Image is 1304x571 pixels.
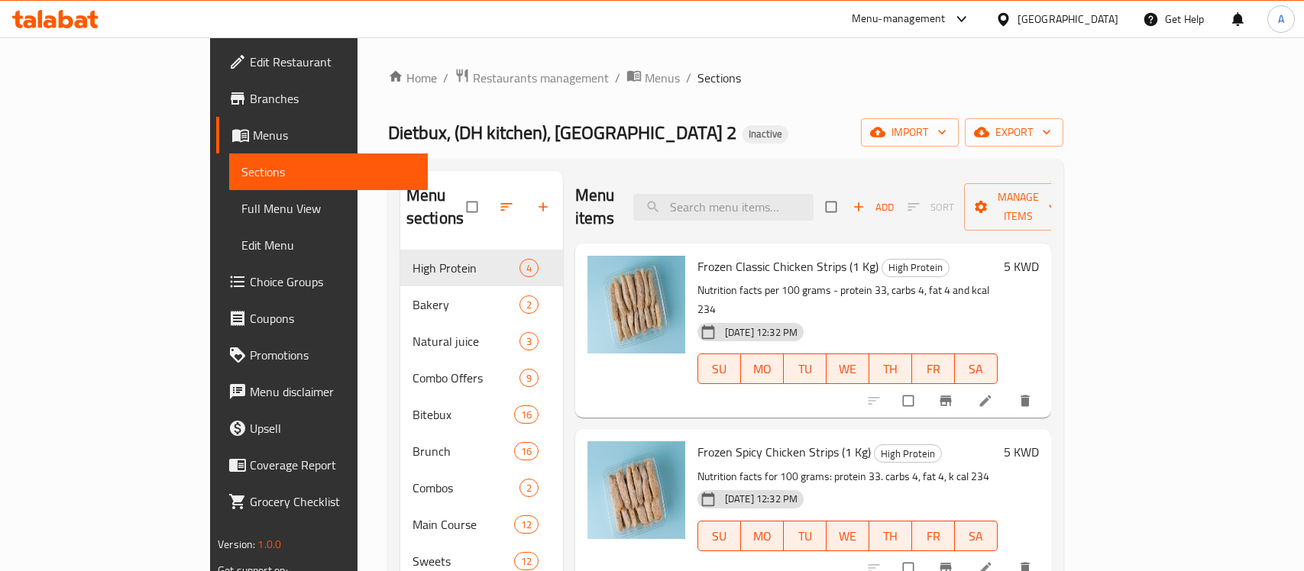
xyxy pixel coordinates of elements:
span: WE [833,525,863,547]
button: FR [912,353,955,384]
span: A [1278,11,1284,27]
span: TH [875,358,906,380]
span: Bitebux [413,405,514,424]
a: Coverage Report [216,447,428,483]
div: items [514,515,539,534]
div: items [519,479,539,497]
button: export [965,118,1063,147]
span: Combo Offers [413,369,519,387]
span: TU [790,358,820,380]
a: Restaurants management [455,68,609,88]
span: 12 [515,554,538,569]
a: Upsell [216,410,428,447]
a: Branches [216,80,428,117]
span: Restaurants management [473,69,609,87]
a: Menus [216,117,428,153]
a: Promotions [216,337,428,373]
span: Sections [241,163,416,181]
button: FR [912,521,955,551]
span: [DATE] 12:32 PM [719,325,804,340]
input: search [633,194,814,221]
button: MO [741,353,784,384]
span: 2 [520,481,538,495]
span: Grocery Checklist [250,492,416,511]
a: Edit menu item [978,393,996,408]
button: TU [784,521,827,551]
span: TU [790,525,820,547]
span: 3 [520,334,538,349]
span: Branches [250,89,416,108]
button: SA [955,521,998,551]
div: items [519,295,539,314]
div: Natural juice3 [400,323,563,360]
span: Edit Restaurant [250,53,416,71]
span: SU [704,525,735,547]
span: 12 [515,518,538,532]
span: 9 [520,371,538,386]
div: Menu-management [852,10,946,28]
img: Frozen Spicy Chicken Strips (1 Kg) [587,441,685,539]
span: Frozen Classic Chicken Strips (1 Kg) [697,255,879,278]
div: items [519,259,539,277]
span: 16 [515,408,538,422]
a: Menu disclaimer [216,373,428,410]
li: / [615,69,620,87]
button: WE [827,353,869,384]
button: TH [869,521,912,551]
span: MO [747,525,778,547]
span: Brunch [413,442,514,460]
span: Select to update [894,386,926,415]
p: Nutrition facts for 100 grams: protein 33. carbs 4, fat 4, k cal 234 [697,467,998,486]
div: High Protein [882,259,950,277]
span: Add [853,198,894,216]
button: TU [784,353,827,384]
span: Menu disclaimer [250,382,416,401]
div: Combos [413,479,519,497]
button: Add section [526,190,563,224]
button: import [861,118,959,147]
div: Inactive [743,125,788,144]
img: Frozen Classic Chicken Strips (1 Kg) [587,256,685,353]
span: Edit Menu [241,236,416,254]
div: items [519,369,539,387]
a: Edit Restaurant [216,44,428,80]
span: Bakery [413,295,519,314]
span: Natural juice [413,332,519,350]
button: SU [697,521,741,551]
li: / [686,69,691,87]
span: Select all sections [458,192,490,221]
span: Sort sections [490,190,526,224]
span: Promotions [250,346,416,364]
span: Sweets [413,552,514,570]
h2: Menu sections [406,184,467,230]
div: Combos2 [400,469,563,506]
div: Main Course [413,515,514,534]
span: Coupons [250,309,416,327]
span: WE [833,358,863,380]
span: Frozen Spicy Chicken Strips (1 Kg) [697,440,871,463]
span: 16 [515,444,538,459]
span: Choice Groups [250,273,416,291]
button: TH [869,353,912,384]
div: Brunch16 [400,433,563,469]
span: SU [704,358,735,380]
span: Manage items [976,188,1060,226]
a: Full Menu View [229,190,428,227]
button: Add [849,195,898,219]
span: FR [918,358,949,380]
a: Edit Menu [229,227,428,263]
span: SA [961,358,992,380]
h6: 5 KWD [1004,256,1039,277]
span: Version: [218,534,255,554]
div: High Protein4 [400,250,563,286]
span: Select section [817,192,849,221]
div: Bakery2 [400,286,563,323]
div: Combo Offers9 [400,360,563,396]
nav: breadcrumb [388,68,1063,88]
button: SU [697,353,741,384]
span: Full Menu View [241,199,416,218]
